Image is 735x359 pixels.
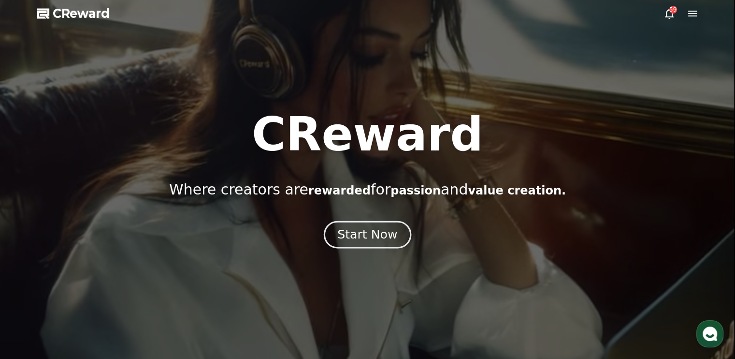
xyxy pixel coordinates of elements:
a: Messages [64,279,125,303]
button: Start Now [324,221,411,249]
span: Settings [143,293,167,301]
a: Home [3,279,64,303]
span: Home [25,293,42,301]
span: value creation. [468,184,566,197]
p: Where creators are for and [169,181,566,198]
a: 59 [663,8,675,19]
h1: CReward [252,111,483,158]
span: passion [390,184,441,197]
div: Start Now [337,226,397,243]
span: CReward [53,6,110,21]
a: Settings [125,279,186,303]
span: Messages [80,294,109,301]
a: Start Now [326,231,409,240]
div: 59 [669,6,677,14]
a: CReward [37,6,110,21]
span: rewarded [308,184,371,197]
